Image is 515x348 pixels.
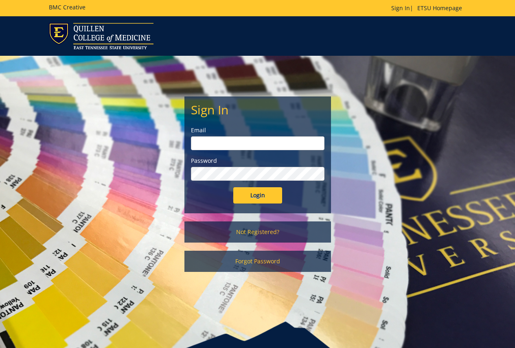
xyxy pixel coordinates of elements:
[233,187,282,204] input: Login
[391,4,466,12] p: |
[184,221,331,243] a: Not Registered?
[184,251,331,272] a: Forgot Password
[191,103,324,116] h2: Sign In
[391,4,410,12] a: Sign In
[49,4,85,10] h5: BMC Creative
[191,157,324,165] label: Password
[413,4,466,12] a: ETSU Homepage
[49,23,153,49] img: ETSU logo
[191,126,324,134] label: Email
